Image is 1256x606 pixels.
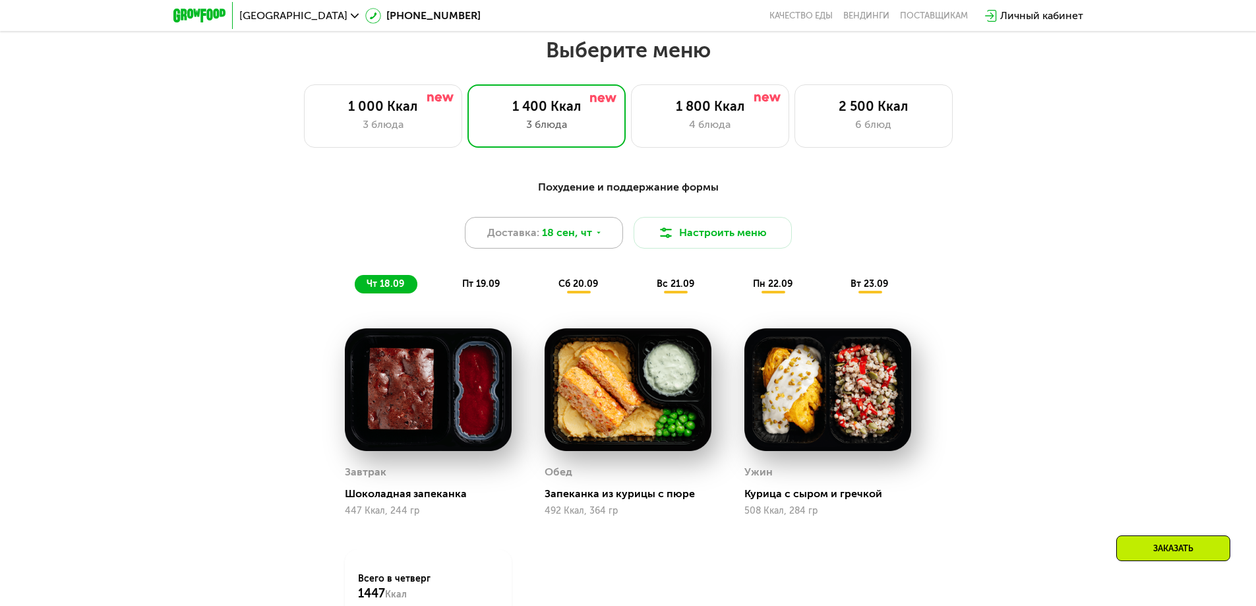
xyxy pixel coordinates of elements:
[808,98,939,114] div: 2 500 Ккал
[545,462,572,482] div: Обед
[481,117,612,133] div: 3 блюда
[345,462,386,482] div: Завтрак
[645,117,775,133] div: 4 блюда
[358,572,498,601] div: Всего в четверг
[545,506,711,516] div: 492 Ккал, 364 гр
[900,11,968,21] div: поставщикам
[385,589,407,600] span: Ккал
[367,278,404,289] span: чт 18.09
[365,8,481,24] a: [PHONE_NUMBER]
[744,506,911,516] div: 508 Ккал, 284 гр
[318,98,448,114] div: 1 000 Ккал
[753,278,792,289] span: пн 22.09
[1116,535,1230,561] div: Заказать
[851,278,888,289] span: вт 23.09
[358,586,385,601] span: 1447
[744,462,773,482] div: Ужин
[542,225,592,241] span: 18 сен, чт
[808,117,939,133] div: 6 блюд
[42,37,1214,63] h2: Выберите меню
[238,179,1019,196] div: Похудение и поддержание формы
[645,98,775,114] div: 1 800 Ккал
[487,225,539,241] span: Доставка:
[239,11,347,21] span: [GEOGRAPHIC_DATA]
[345,506,512,516] div: 447 Ккал, 244 гр
[744,487,922,500] div: Курица с сыром и гречкой
[545,487,722,500] div: Запеканка из курицы с пюре
[318,117,448,133] div: 3 блюда
[1000,8,1083,24] div: Личный кабинет
[657,278,694,289] span: вс 21.09
[843,11,889,21] a: Вендинги
[345,487,522,500] div: Шоколадная запеканка
[462,278,500,289] span: пт 19.09
[558,278,598,289] span: сб 20.09
[769,11,833,21] a: Качество еды
[634,217,792,249] button: Настроить меню
[481,98,612,114] div: 1 400 Ккал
